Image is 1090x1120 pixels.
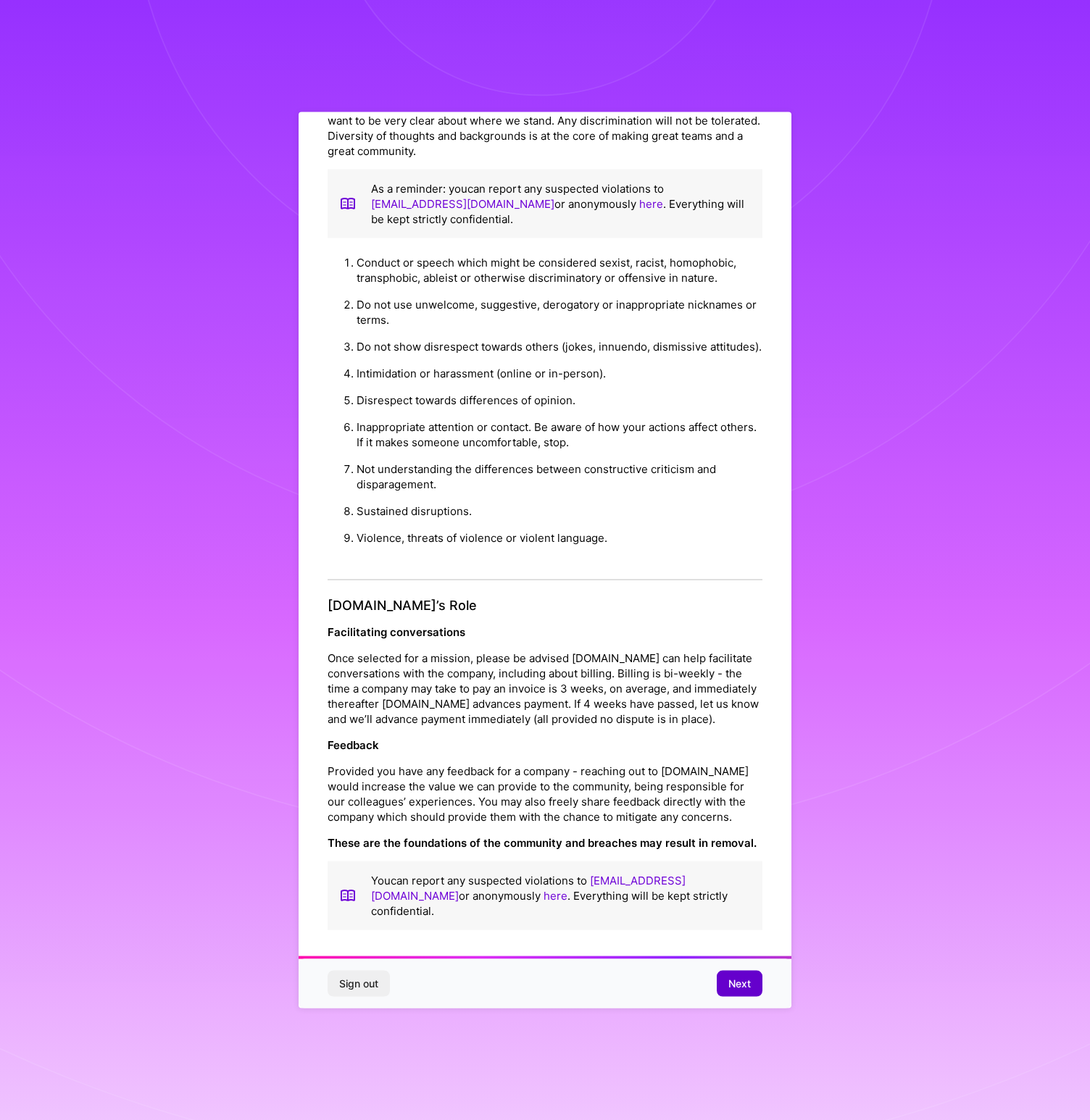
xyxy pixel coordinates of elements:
[357,248,762,291] li: Conduct or speech which might be considered sexist, racist, homophobic, transphobic, ableist or o...
[728,976,751,990] span: Next
[339,873,357,919] img: book icon
[328,764,762,824] p: Provided you have any feedback for a company - reaching out to [DOMAIN_NAME] would increase the v...
[371,196,554,210] a: [EMAIL_ADDRESS][DOMAIN_NAME]
[717,970,762,996] button: Next
[544,889,567,903] a: here
[357,413,762,455] li: Inappropriate attention or contact. Be aware of how your actions affect others. If it makes someo...
[339,180,357,226] img: book icon
[328,597,762,613] h4: [DOMAIN_NAME]’s Role
[328,738,379,752] strong: Feedback
[371,874,686,903] a: [EMAIL_ADDRESS][DOMAIN_NAME]
[357,291,762,333] li: Do not use unwelcome, suggestive, derogatory or inappropriate nicknames or terms.
[357,497,762,524] li: Sustained disruptions.
[339,976,378,990] span: Sign out
[328,651,762,727] p: Once selected for a mission, please be advised [DOMAIN_NAME] can help facilitate conversations wi...
[357,333,762,359] li: Do not show disrespect towards others (jokes, innuendo, dismissive attitudes).
[328,970,390,996] button: Sign out
[357,386,762,413] li: Disrespect towards differences of opinion.
[371,180,751,226] p: As a reminder: you can report any suspected violations to or anonymously . Everything will be kep...
[371,873,751,919] p: You can report any suspected violations to or anonymously . Everything will be kept strictly conf...
[357,524,762,551] li: Violence, threats of violence or violent language.
[328,625,465,639] strong: Facilitating conversations
[328,82,762,158] p: Diversity and inclusion make our community strong. We encourage participation from the most varie...
[639,196,663,210] a: here
[357,455,762,497] li: Not understanding the differences between constructive criticism and disparagement.
[357,359,762,386] li: Intimidation or harassment (online or in-person).
[328,836,757,850] strong: These are the foundations of the community and breaches may result in removal.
